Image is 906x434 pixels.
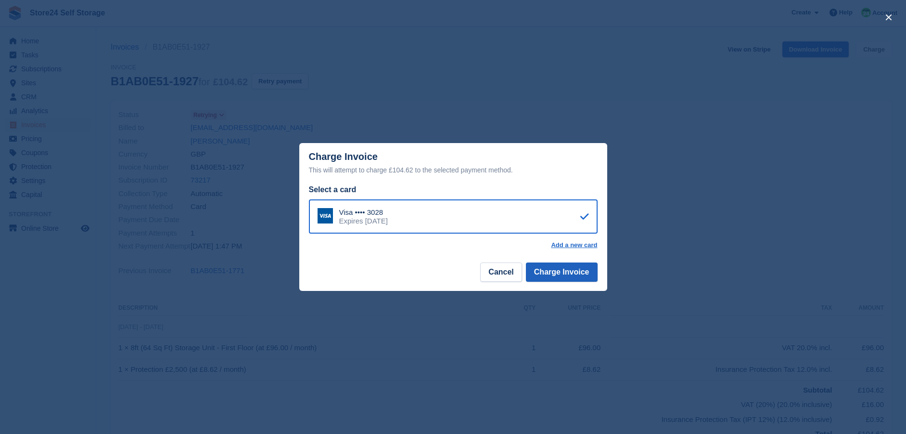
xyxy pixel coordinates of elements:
a: Add a new card [551,241,597,249]
button: close [881,10,896,25]
div: Visa •••• 3028 [339,208,388,217]
div: Charge Invoice [309,151,598,176]
button: Cancel [480,263,522,282]
div: Expires [DATE] [339,217,388,225]
button: Charge Invoice [526,263,598,282]
div: This will attempt to charge £104.62 to the selected payment method. [309,164,598,176]
img: Visa Logo [318,208,333,224]
div: Select a card [309,184,598,196]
